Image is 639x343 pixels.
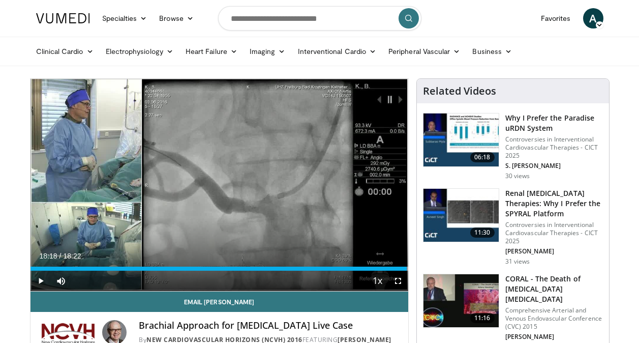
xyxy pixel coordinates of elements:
a: Electrophysiology [100,41,179,62]
a: Interventional Cardio [292,41,383,62]
span: 18:18 [40,252,57,260]
img: VuMedi Logo [36,13,90,23]
a: Business [466,41,518,62]
a: A [583,8,603,28]
a: Email [PERSON_NAME] [31,292,408,312]
p: Controversies in Interventional Cardiovascular Therapies - CICT 2025 [505,135,603,160]
p: S. [PERSON_NAME] [505,162,603,170]
button: Mute [51,271,71,291]
h3: Why I Prefer the Paradise uRDN System [505,113,603,133]
span: / [59,252,62,260]
button: Playback Rate [368,271,388,291]
video-js: Video Player [31,79,408,292]
p: 30 views [505,172,530,180]
img: 2642853e-0e37-4889-a09a-cec81d5b4043.150x105_q85_crop-smart_upscale.jpg [423,113,499,166]
h4: Related Videos [423,85,496,97]
img: 45bbf002-7f22-4bcd-87a0-f688dce5b147.150x105_q85_crop-smart_upscale.jpg [423,274,499,327]
a: Peripheral Vascular [382,41,466,62]
h4: Brachial Approach for [MEDICAL_DATA] Live Case [139,320,400,331]
span: 11:16 [470,313,495,323]
span: 06:18 [470,152,495,162]
p: Controversies in Interventional Cardiovascular Therapies - CICT 2025 [505,221,603,245]
a: Specialties [96,8,154,28]
a: 06:18 Why I Prefer the Paradise uRDN System Controversies in Interventional Cardiovascular Therap... [423,113,603,180]
p: [PERSON_NAME] [505,333,603,341]
h3: Renal [MEDICAL_DATA] Therapies: Why I Prefer the SPYRAL Platform [505,188,603,219]
a: Imaging [244,41,292,62]
a: Browse [153,8,200,28]
a: 11:30 Renal [MEDICAL_DATA] Therapies: Why I Prefer the SPYRAL Platform Controversies in Intervent... [423,188,603,266]
span: 11:30 [470,227,495,238]
h3: CORAL - The Death of [MEDICAL_DATA] [MEDICAL_DATA] [505,274,603,304]
p: [PERSON_NAME] [505,247,603,255]
a: Clinical Cardio [30,41,100,62]
input: Search topics, interventions [218,6,421,31]
div: Progress Bar [31,267,408,271]
a: Heart Failure [179,41,244,62]
img: 57d8e017-1b0f-4f69-b12c-a158644a3dc5.150x105_q85_crop-smart_upscale.jpg [423,189,499,242]
p: 31 views [505,258,530,266]
button: Play [31,271,51,291]
p: Comprehensive Arterial and Venous Endovascular Conference (CVC) 2015 [505,306,603,331]
button: Fullscreen [388,271,408,291]
a: Favorites [535,8,577,28]
span: 18:22 [63,252,81,260]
